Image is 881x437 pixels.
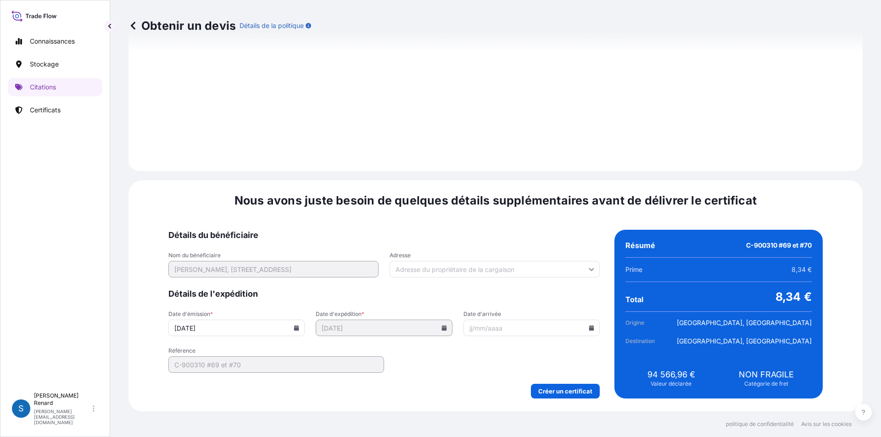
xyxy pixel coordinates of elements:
font: Date d'arrivée [463,310,501,317]
font: Prime [625,266,642,273]
font: Origine [625,319,644,326]
font: Détails de l'expédition [168,289,258,299]
font: [GEOGRAPHIC_DATA], [GEOGRAPHIC_DATA] [677,319,812,326]
input: jj/mm/aaaa [316,320,452,336]
a: Connaissances [8,32,102,50]
a: Certificats [8,101,102,119]
font: 94 566,96 € [647,370,695,379]
font: Date d'expédition [316,310,362,317]
input: Votre référence interne [168,356,384,373]
font: Certificats [30,106,61,114]
font: [PERSON_NAME] [34,392,78,399]
font: Citations [30,83,56,91]
a: Stockage [8,55,102,73]
font: Résumé [625,241,655,250]
font: Référence [168,347,195,354]
input: jj/mm/aaaa [168,320,305,336]
font: Créer un certificat [538,387,592,395]
font: C-900310 #69 et #70 [746,241,812,249]
font: Nous avons juste besoin de quelques détails supplémentaires avant de délivrer le certificat [234,194,757,207]
font: [GEOGRAPHIC_DATA], [GEOGRAPHIC_DATA] [677,337,812,345]
a: politique de confidentialité [726,420,794,428]
font: Valeur déclarée [651,380,691,387]
a: Citations [8,78,102,96]
font: Connaissances [30,37,75,45]
input: jj/mm/aaaa [463,320,600,336]
font: Date d'émission [168,310,210,317]
button: Créer un certificat [531,384,600,398]
font: Nom du bénéficiaire [168,252,221,259]
font: Obtenir un devis [141,19,236,33]
a: Avis sur les cookies [801,420,852,428]
font: Détails de la politique [240,22,304,29]
font: Destination [625,337,655,344]
font: Renard [34,399,53,406]
font: 8,34 € [775,290,812,304]
input: Adresse du propriétaire de la cargaison [390,261,600,277]
font: NON FRAGILE [739,370,794,379]
font: Stockage [30,60,59,68]
font: Adresse [390,252,411,259]
font: Détails du bénéficiaire [168,230,258,240]
font: Total [625,295,643,304]
font: [PERSON_NAME][EMAIL_ADDRESS][DOMAIN_NAME] [34,409,75,425]
font: Catégorie de fret [744,380,788,387]
font: 8,34 € [792,266,812,273]
font: S [18,404,24,413]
